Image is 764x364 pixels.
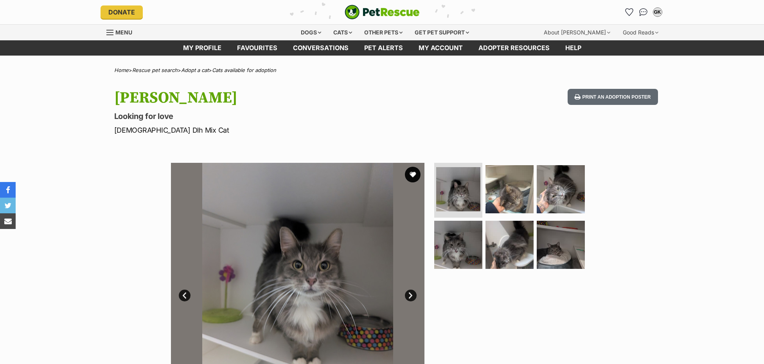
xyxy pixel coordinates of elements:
[485,221,534,269] img: Photo of Lionel
[639,8,647,16] img: chat-41dd97257d64d25036548639549fe6c8038ab92f7586957e7f3b1b290dea8141.svg
[229,40,285,56] a: Favourites
[115,29,132,36] span: Menu
[114,125,445,135] p: [DEMOGRAPHIC_DATA] Dlh Mix Cat
[175,40,229,56] a: My profile
[654,8,662,16] div: GK
[637,6,650,18] a: Conversations
[328,25,358,40] div: Cats
[212,67,276,73] a: Cats available for adoption
[617,25,664,40] div: Good Reads
[537,221,585,269] img: Photo of Lionel
[181,67,209,73] a: Adopt a cat
[285,40,356,56] a: conversations
[568,89,658,105] button: Print an adoption poster
[345,5,420,20] img: logo-cat-932fe2b9b8326f06289b0f2fb663e598f794de774fb13d1741a6617ecf9a85b4.svg
[345,5,420,20] a: PetRescue
[114,67,129,73] a: Home
[411,40,471,56] a: My account
[179,290,191,301] a: Prev
[405,290,417,301] a: Next
[537,165,585,213] img: Photo of Lionel
[436,167,480,211] img: Photo of Lionel
[471,40,557,56] a: Adopter resources
[623,6,636,18] a: Favourites
[114,89,445,107] h1: [PERSON_NAME]
[409,25,475,40] div: Get pet support
[359,25,408,40] div: Other pets
[623,6,664,18] ul: Account quick links
[101,5,143,19] a: Donate
[114,111,445,122] p: Looking for love
[405,167,421,182] button: favourite
[434,221,482,269] img: Photo of Lionel
[356,40,411,56] a: Pet alerts
[557,40,589,56] a: Help
[295,25,327,40] div: Dogs
[95,67,670,73] div: > > >
[106,25,138,39] a: Menu
[485,165,534,213] img: Photo of Lionel
[132,67,178,73] a: Rescue pet search
[651,6,664,18] button: My account
[538,25,616,40] div: About [PERSON_NAME]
